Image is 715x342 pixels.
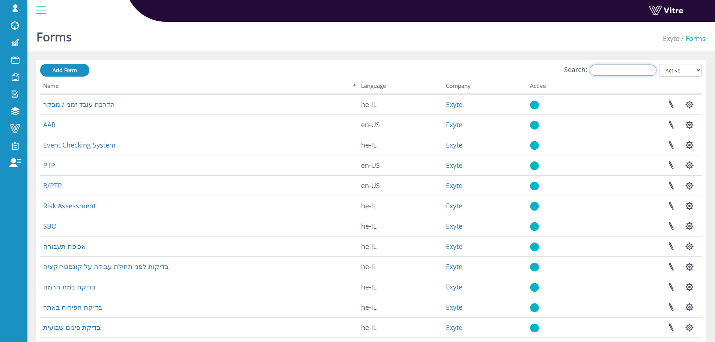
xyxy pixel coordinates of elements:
[43,181,62,190] a: R/PTP
[40,64,89,77] a: Add Form
[43,201,96,210] a: Risk Assessment
[43,262,169,271] a: בדיקות לפני תחילת עבודה על קונסטרוקציה
[590,65,656,76] input: Search:
[446,221,462,231] a: Exyte
[679,34,706,44] li: Forms
[530,283,539,292] img: yes
[43,140,116,149] a: Event Checking System
[446,242,462,251] a: Exyte
[53,66,77,74] span: Add Form
[36,19,72,51] h1: Forms
[446,303,462,312] a: Exyte
[43,303,102,312] a: בדיקת חפירות באתר
[530,303,539,312] img: yes
[443,80,527,94] th: Company
[530,242,539,252] img: yes
[358,94,443,115] td: he-IL
[446,181,462,190] a: Exyte
[43,161,55,170] a: PTP
[358,277,443,297] td: he-IL
[446,323,462,332] a: Exyte
[530,202,539,211] img: yes
[358,115,443,135] td: en-US
[446,262,462,271] a: Exyte
[530,323,539,333] img: yes
[43,221,57,231] a: SBO
[358,317,443,337] td: he-IL
[530,141,539,150] img: yes
[527,80,586,94] th: Active
[530,100,539,110] img: yes
[358,196,443,216] td: he-IL
[358,135,443,155] td: he-IL
[446,100,462,109] a: Exyte
[358,256,443,277] td: he-IL
[663,34,679,43] a: Exyte
[358,80,443,94] th: Language
[358,155,443,175] td: en-US
[40,80,358,94] th: Name: activate to sort column descending
[358,297,443,317] td: he-IL
[446,140,462,149] a: Exyte
[446,282,462,291] a: Exyte
[43,323,101,332] a: בדיקת פיגום שבועית
[43,100,115,109] a: הדרכת עובד זמני / מבקר
[446,161,462,170] a: Exyte
[530,181,539,191] img: yes
[446,201,462,210] a: Exyte
[564,65,656,76] label: Search:
[43,120,56,129] a: AAR
[530,161,539,170] img: yes
[530,121,539,130] img: yes
[446,120,462,129] a: Exyte
[358,175,443,196] td: en-US
[358,236,443,256] td: he-IL
[358,216,443,236] td: he-IL
[43,282,95,291] a: בדיקת במת הרמה
[530,262,539,272] img: yes
[43,242,86,251] a: אכיפת תעבורה
[530,222,539,231] img: yes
